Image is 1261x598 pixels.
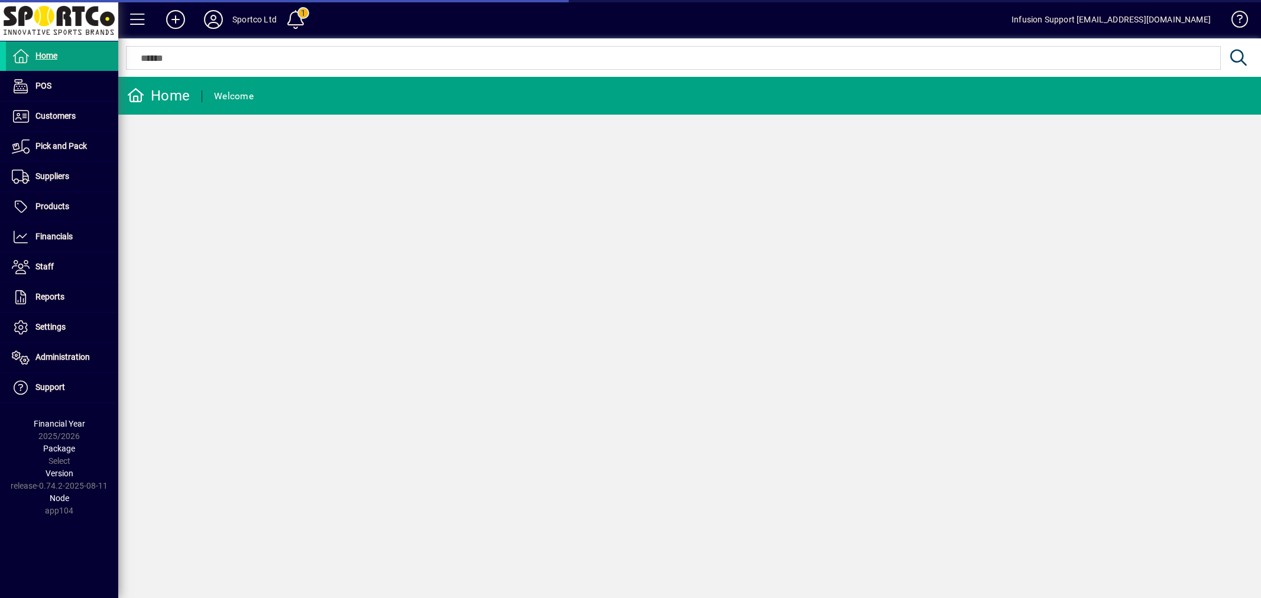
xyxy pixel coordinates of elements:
[6,71,118,101] a: POS
[35,171,69,181] span: Suppliers
[35,382,65,392] span: Support
[35,141,87,151] span: Pick and Pack
[50,493,69,503] span: Node
[6,282,118,312] a: Reports
[35,232,73,241] span: Financials
[127,86,190,105] div: Home
[6,222,118,252] a: Financials
[6,192,118,222] a: Products
[6,313,118,342] a: Settings
[43,444,75,453] span: Package
[35,292,64,301] span: Reports
[35,352,90,362] span: Administration
[6,102,118,131] a: Customers
[1012,10,1211,29] div: Infusion Support [EMAIL_ADDRESS][DOMAIN_NAME]
[6,343,118,372] a: Administration
[35,51,57,60] span: Home
[34,419,85,428] span: Financial Year
[6,373,118,402] a: Support
[1223,2,1246,41] a: Knowledge Base
[6,252,118,282] a: Staff
[195,9,232,30] button: Profile
[35,322,66,331] span: Settings
[214,87,254,106] div: Welcome
[232,10,277,29] div: Sportco Ltd
[6,162,118,191] a: Suppliers
[6,132,118,161] a: Pick and Pack
[35,81,51,90] span: POS
[157,9,195,30] button: Add
[46,469,73,478] span: Version
[35,201,69,211] span: Products
[35,262,54,271] span: Staff
[35,111,76,121] span: Customers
